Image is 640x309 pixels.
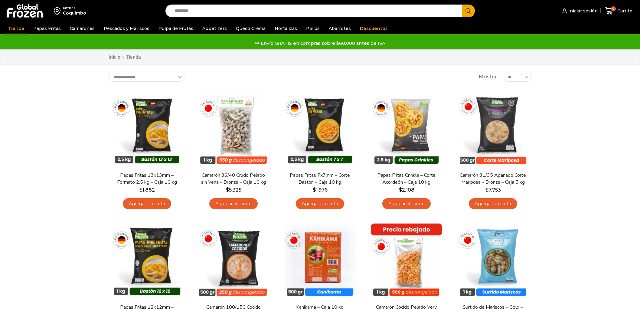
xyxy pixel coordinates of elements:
[296,198,344,209] a: Agregar al carrito: “Papas Fritas 7x7mm - Corte Bastón - Caja 10 kg”
[303,23,323,34] a: Pollos
[399,187,402,193] span: $
[155,23,196,34] a: Pulpa de Frutas
[67,23,98,34] a: Camarones
[611,6,616,11] span: 0
[604,4,634,18] a: 0 Carrito
[126,54,141,60] h1: Tienda
[458,172,528,186] a: Camarón 31/35 Apanado Corte Mariposa – Bronze – Caja 5 kg
[485,187,488,193] span: $
[399,187,414,193] bdi: 2.108
[63,6,86,10] div: Enviar a
[30,23,64,34] a: Papas Fritas
[357,23,391,34] a: Descuentos
[462,5,475,17] button: Search button
[233,23,269,34] a: Queso Crema
[485,187,501,193] bdi: 7.753
[139,187,142,193] span: $
[469,198,517,209] a: Agregar al carrito: “Camarón 31/35 Apanado Corte Mariposa - Bronze - Caja 5 kg”
[199,23,230,34] a: Appetizers
[54,6,63,16] img: address-field-icon.svg
[382,198,431,209] a: Agregar al carrito: “Papas Fritas Crinkle - Corte Acordeón - Caja 10 kg”
[272,23,300,34] a: Hortalizas
[285,172,355,186] a: Papas Fritas 7x7mm – Corte Bastón – Caja 10 kg
[63,10,86,16] div: Coquimbo
[209,198,258,209] a: Agregar al carrito: “Camarón 36/40 Crudo Pelado sin Vena - Bronze - Caja 10 kg”
[112,172,182,186] a: Papas Fritas 13x13mm – Formato 2,5 kg – Caja 10 kg
[372,172,441,186] a: Papas Fritas Crinkle – Corte Acordeón – Caja 10 kg
[108,54,141,61] nav: Breadcrumb
[567,8,598,14] span: Iniciar sesión
[108,54,121,61] a: Inicio
[226,187,241,193] bdi: 5.325
[123,198,171,209] a: Agregar al carrito: “Papas Fritas 13x13mm - Formato 2,5 kg - Caja 10 kg”
[226,187,229,193] span: $
[326,23,354,34] a: Abarrotes
[101,23,152,34] a: Pescados y Mariscos
[313,187,328,193] bdi: 1.976
[479,74,498,81] span: Mostrar
[108,73,185,82] select: Pedido de la tienda
[199,172,268,186] a: Camarón 36/40 Crudo Pelado sin Vena – Bronze – Caja 10 kg
[313,187,316,193] span: $
[561,5,598,17] a: Iniciar sesión
[139,187,155,193] bdi: 1.882
[5,23,27,34] a: Tienda
[616,8,632,14] span: Carrito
